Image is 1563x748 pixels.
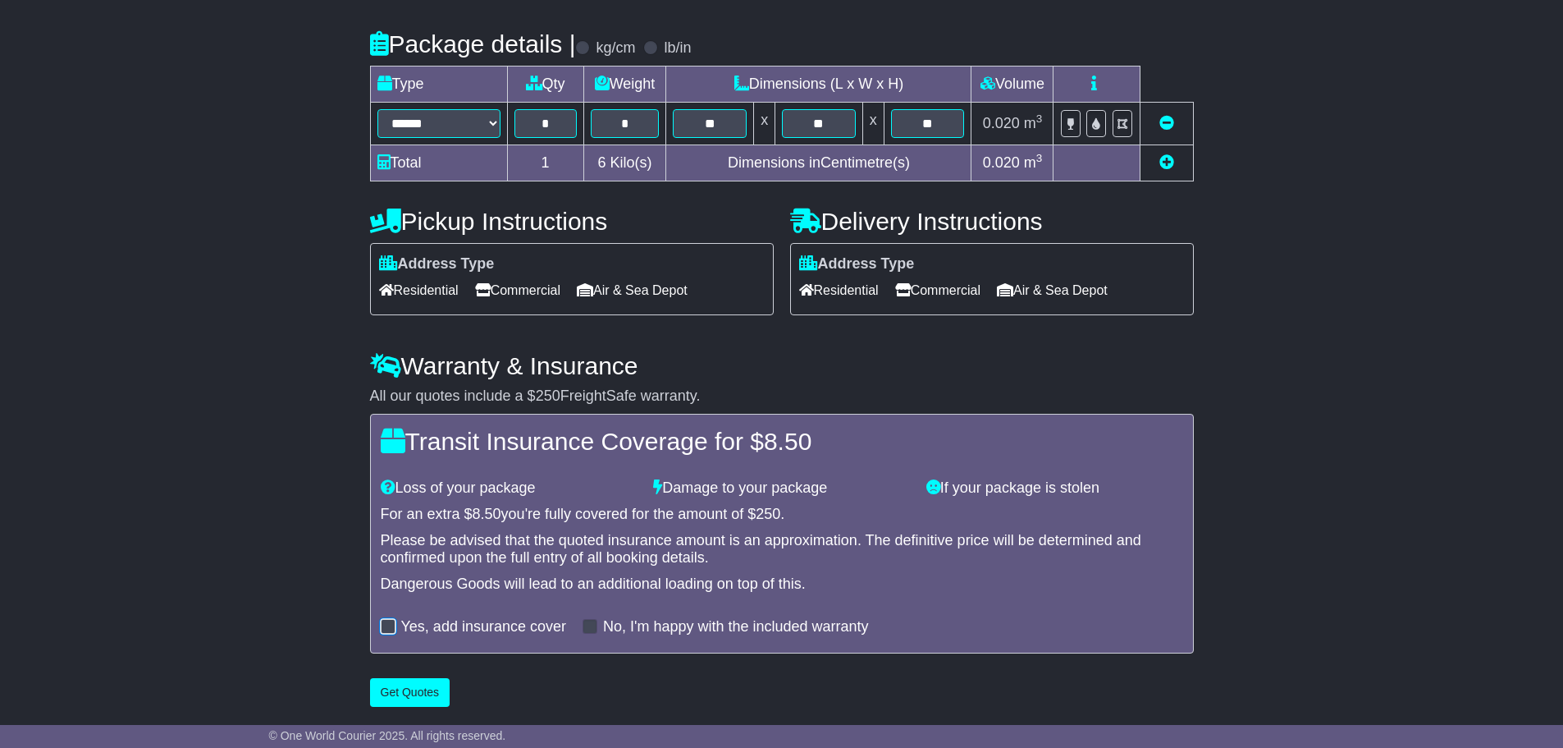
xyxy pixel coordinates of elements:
[370,30,576,57] h4: Package details |
[583,67,666,103] td: Weight
[1159,115,1174,131] a: Remove this item
[918,480,1191,498] div: If your package is stolen
[370,145,507,181] td: Total
[997,278,1108,303] span: Air & Sea Depot
[370,678,450,707] button: Get Quotes
[1024,115,1043,131] span: m
[1159,154,1174,171] a: Add new item
[664,39,691,57] label: lb/in
[895,278,980,303] span: Commercial
[666,145,971,181] td: Dimensions in Centimetre(s)
[536,388,560,404] span: 250
[475,278,560,303] span: Commercial
[799,278,879,303] span: Residential
[1036,152,1043,164] sup: 3
[983,154,1020,171] span: 0.020
[381,532,1183,567] div: Please be advised that the quoted insurance amount is an approximation. The definitive price will...
[473,506,501,522] span: 8.50
[862,103,884,145] td: x
[372,480,646,498] div: Loss of your package
[370,352,1194,379] h4: Warranty & Insurance
[583,145,666,181] td: Kilo(s)
[507,67,583,103] td: Qty
[756,506,780,522] span: 250
[1024,154,1043,171] span: m
[799,255,915,273] label: Address Type
[370,67,507,103] td: Type
[507,145,583,181] td: 1
[379,278,459,303] span: Residential
[596,39,635,57] label: kg/cm
[370,208,774,235] h4: Pickup Instructions
[269,729,506,742] span: © One World Courier 2025. All rights reserved.
[764,428,811,455] span: 8.50
[754,103,775,145] td: x
[401,618,566,636] label: Yes, add insurance cover
[381,576,1183,594] div: Dangerous Goods will lead to an additional loading on top of this.
[370,388,1194,406] div: All our quotes include a $ FreightSafe warranty.
[1036,112,1043,125] sup: 3
[577,278,688,303] span: Air & Sea Depot
[666,67,971,103] td: Dimensions (L x W x H)
[971,67,1053,103] td: Volume
[379,255,495,273] label: Address Type
[603,618,869,636] label: No, I'm happy with the included warranty
[790,208,1194,235] h4: Delivery Instructions
[645,480,918,498] div: Damage to your package
[381,428,1183,455] h4: Transit Insurance Coverage for $
[597,154,606,171] span: 6
[983,115,1020,131] span: 0.020
[381,506,1183,524] div: For an extra $ you're fully covered for the amount of $ .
